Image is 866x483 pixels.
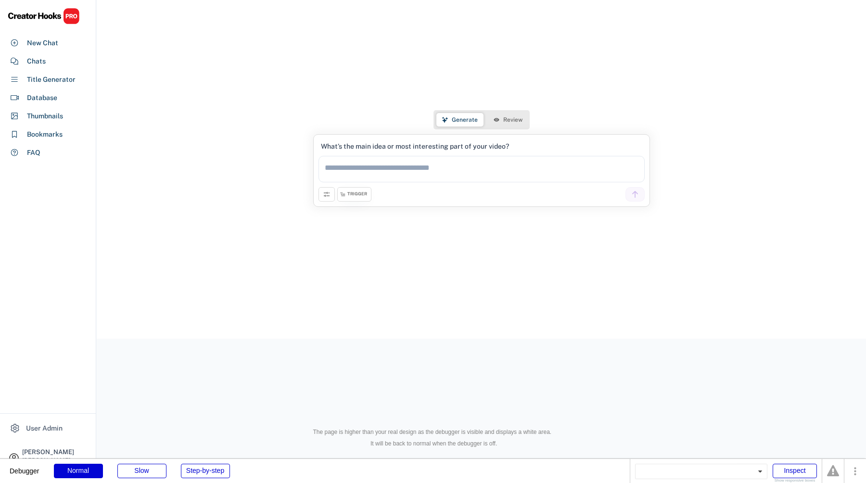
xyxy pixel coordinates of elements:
[27,38,58,48] div: New Chat
[27,129,63,140] div: Bookmarks
[488,113,528,127] button: Review
[27,93,57,103] div: Database
[10,459,39,474] div: Debugger
[181,464,230,478] div: Step-by-step
[27,56,46,66] div: Chats
[436,113,484,127] button: Generate
[27,111,63,121] div: Thumbnails
[452,117,478,123] span: Generate
[22,458,88,475] div: [PERSON_NAME][EMAIL_ADDRESS][DOMAIN_NAME]
[347,191,367,197] div: TRIGGER
[503,117,522,123] span: Review
[8,8,80,25] img: CHPRO%20Logo.svg
[773,464,817,478] div: Inspect
[22,449,88,455] div: [PERSON_NAME]
[54,464,103,478] div: Normal
[27,75,76,85] div: Title Generator
[321,142,509,151] div: What’s the main idea or most interesting part of your video?
[27,148,40,158] div: FAQ
[773,479,817,483] div: Show responsive boxes
[117,464,166,478] div: Slow
[26,423,63,433] div: User Admin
